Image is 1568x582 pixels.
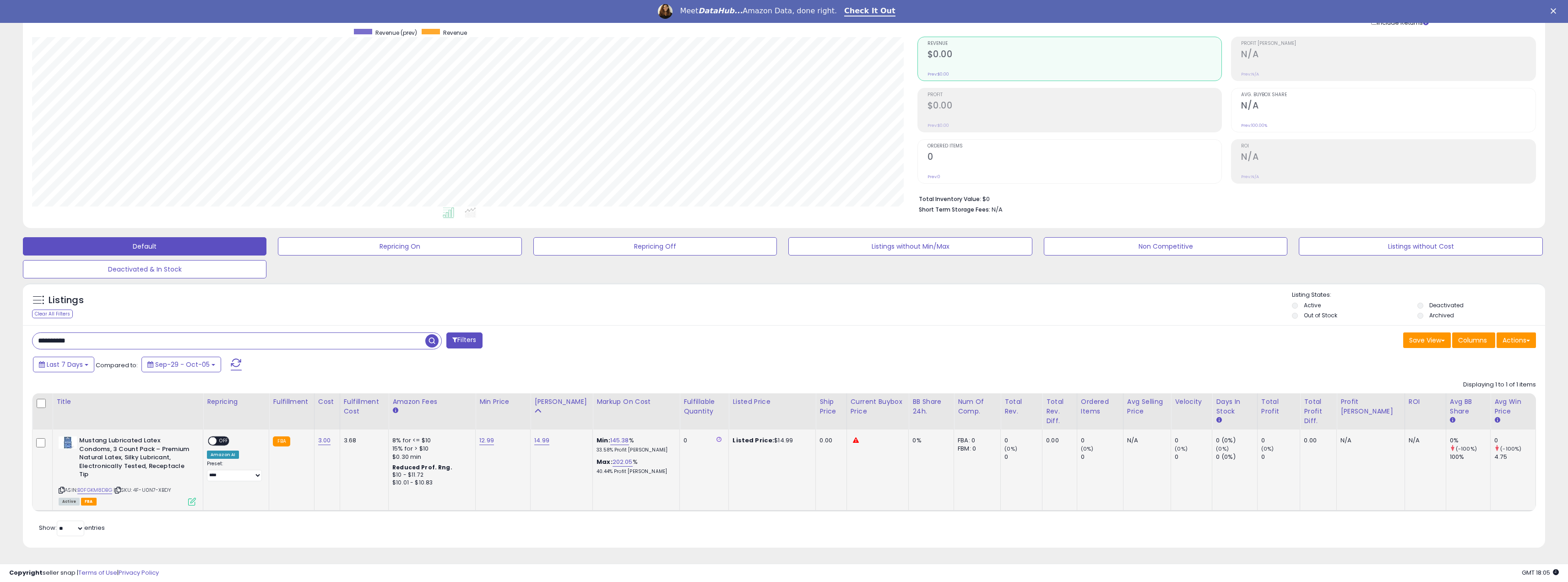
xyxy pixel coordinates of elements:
[928,41,1222,46] span: Revenue
[1216,436,1257,445] div: 0 (0%)
[1241,174,1259,179] small: Prev: N/A
[1241,100,1535,113] h2: N/A
[446,332,482,348] button: Filters
[375,29,417,37] span: Revenue (prev)
[1292,291,1545,299] p: Listing States:
[141,357,221,372] button: Sep-29 - Oct-05
[958,436,993,445] div: FBA: 0
[597,458,673,475] div: %
[1551,8,1560,14] div: Close
[1340,436,1398,445] div: N/A
[1261,397,1297,416] div: Total Profit
[534,436,549,445] a: 14.99
[1081,436,1123,445] div: 0
[1216,416,1221,424] small: Days In Stock.
[928,174,940,179] small: Prev: 0
[613,457,633,467] a: 202.05
[1494,397,1532,416] div: Avg Win Price
[1452,332,1495,348] button: Columns
[207,451,239,459] div: Amazon AI
[207,397,265,407] div: Repricing
[1304,311,1337,319] label: Out of Stock
[1522,568,1559,577] span: 2025-10-14 18:05 GMT
[23,260,266,278] button: Deactivated & In Stock
[788,237,1032,256] button: Listings without Min/Max
[1081,397,1119,416] div: Ordered Items
[610,436,629,445] a: 145.38
[119,568,159,577] a: Privacy Policy
[958,397,997,416] div: Num of Comp.
[1429,311,1454,319] label: Archived
[273,397,310,407] div: Fulfillment
[23,237,266,256] button: Default
[928,152,1222,164] h2: 0
[1403,332,1451,348] button: Save View
[318,397,336,407] div: Cost
[59,436,77,449] img: 318t3XDxjSL._SL40_.jpg
[928,92,1222,98] span: Profit
[1216,445,1229,452] small: (0%)
[1261,445,1274,452] small: (0%)
[9,568,43,577] strong: Copyright
[1450,416,1455,424] small: Avg BB Share.
[479,397,526,407] div: Min Price
[1127,397,1167,416] div: Avg Selling Price
[1081,445,1094,452] small: (0%)
[1044,237,1287,256] button: Non Competitive
[1450,453,1490,461] div: 100%
[1450,436,1490,445] div: 0%
[597,447,673,453] p: 33.58% Profit [PERSON_NAME]
[392,471,468,479] div: $10 - $11.72
[658,4,673,19] img: Profile image for Georgie
[1046,397,1073,426] div: Total Rev. Diff.
[1304,436,1329,445] div: 0.00
[273,436,290,446] small: FBA
[1409,397,1442,407] div: ROI
[684,397,725,416] div: Fulfillable Quantity
[851,397,905,416] div: Current Buybox Price
[207,461,262,481] div: Preset:
[217,437,231,445] span: OFF
[1261,453,1300,461] div: 0
[597,436,610,445] b: Min:
[533,237,777,256] button: Repricing Off
[912,436,947,445] div: 0%
[1241,92,1535,98] span: Avg. Buybox Share
[1494,416,1500,424] small: Avg Win Price.
[1046,436,1070,445] div: 0.00
[1127,436,1164,445] div: N/A
[1241,71,1259,77] small: Prev: N/A
[928,100,1222,113] h2: $0.00
[1175,453,1212,461] div: 0
[928,144,1222,149] span: Ordered Items
[9,569,159,577] div: seller snap | |
[1261,436,1300,445] div: 0
[534,397,589,407] div: [PERSON_NAME]
[77,486,112,494] a: B0FGKM8DBG
[392,397,472,407] div: Amazon Fees
[392,453,468,461] div: $0.30 min
[392,445,468,453] div: 15% for > $10
[278,237,521,256] button: Repricing On
[47,360,83,369] span: Last 7 Days
[1004,436,1042,445] div: 0
[597,457,613,466] b: Max:
[732,397,812,407] div: Listed Price
[479,436,494,445] a: 12.99
[81,498,97,506] span: FBA
[1497,332,1536,348] button: Actions
[1004,397,1038,416] div: Total Rev.
[1004,445,1017,452] small: (0%)
[79,436,190,481] b: Mustang Lubricated Latex Condoms, 3 Count Pack – Premium Natural Latex, Silky Lubricant, Electron...
[1458,336,1487,345] span: Columns
[912,397,950,416] div: BB Share 24h.
[392,436,468,445] div: 8% for <= $10
[443,29,467,37] span: Revenue
[49,294,84,307] h5: Listings
[1004,453,1042,461] div: 0
[155,360,210,369] span: Sep-29 - Oct-05
[392,463,452,471] b: Reduced Prof. Rng.
[1175,445,1188,452] small: (0%)
[928,71,949,77] small: Prev: $0.00
[96,361,138,370] span: Compared to:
